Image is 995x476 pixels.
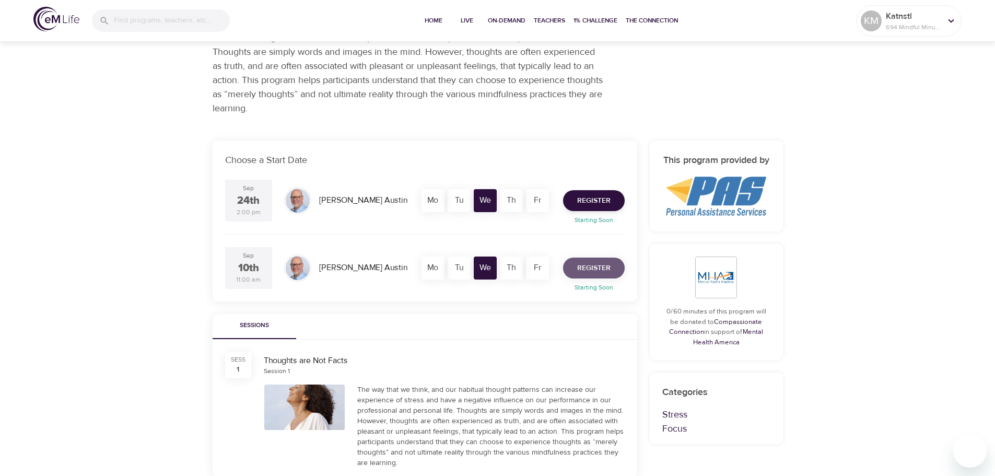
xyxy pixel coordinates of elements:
[237,208,261,217] div: 2:00 pm
[238,261,259,276] div: 10th
[563,190,625,211] button: Register
[662,408,770,422] p: Stress
[237,193,260,208] div: 24th
[114,9,230,32] input: Find programs, teachers, etc...
[662,307,770,347] p: 0/60 minutes of this program will be donated to in support of
[526,189,549,212] div: Fr
[886,22,941,32] p: 694 Mindful Minutes
[422,257,444,280] div: Mo
[563,258,625,278] button: Register
[474,257,497,280] div: We
[237,364,239,375] div: 1
[219,320,290,331] span: Sessions
[557,283,631,292] p: Starting Soon
[454,15,479,26] span: Live
[500,257,523,280] div: Th
[662,385,770,399] p: Categories
[626,15,678,26] span: The Connection
[243,184,254,193] div: Sep
[422,189,444,212] div: Mo
[662,153,770,168] h6: This program provided by
[213,17,604,115] p: The way that we think, and our habitual thought patterns can increase our experience of stress an...
[526,257,549,280] div: Fr
[662,422,770,436] p: Focus
[488,15,525,26] span: On-Demand
[236,275,261,284] div: 11:00 am
[861,10,882,31] div: KM
[33,7,79,31] img: logo
[500,189,523,212] div: Th
[448,189,471,212] div: Tu
[474,189,497,212] div: We
[315,258,412,278] div: [PERSON_NAME] Austin
[953,434,987,468] iframe: Button to launch messaging window
[264,367,290,376] div: Session 1
[264,355,625,367] div: Thoughts are Not Facts
[448,257,471,280] div: Tu
[243,251,254,260] div: Sep
[886,10,941,22] p: Katnstl
[421,15,446,26] span: Home
[534,15,565,26] span: Teachers
[315,190,412,211] div: [PERSON_NAME] Austin
[669,318,762,336] a: Compassionate Connection
[573,15,617,26] span: 1% Challenge
[666,177,766,216] img: PAS%20logo.png
[577,262,611,275] span: Register
[231,355,245,364] div: SESS
[557,215,631,225] p: Starting Soon
[225,153,625,167] p: Choose a Start Date
[693,328,764,346] a: Mental Health America
[577,194,611,207] span: Register
[357,385,625,468] div: The way that we think, and our habitual thought patterns can increase our experience of stress an...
